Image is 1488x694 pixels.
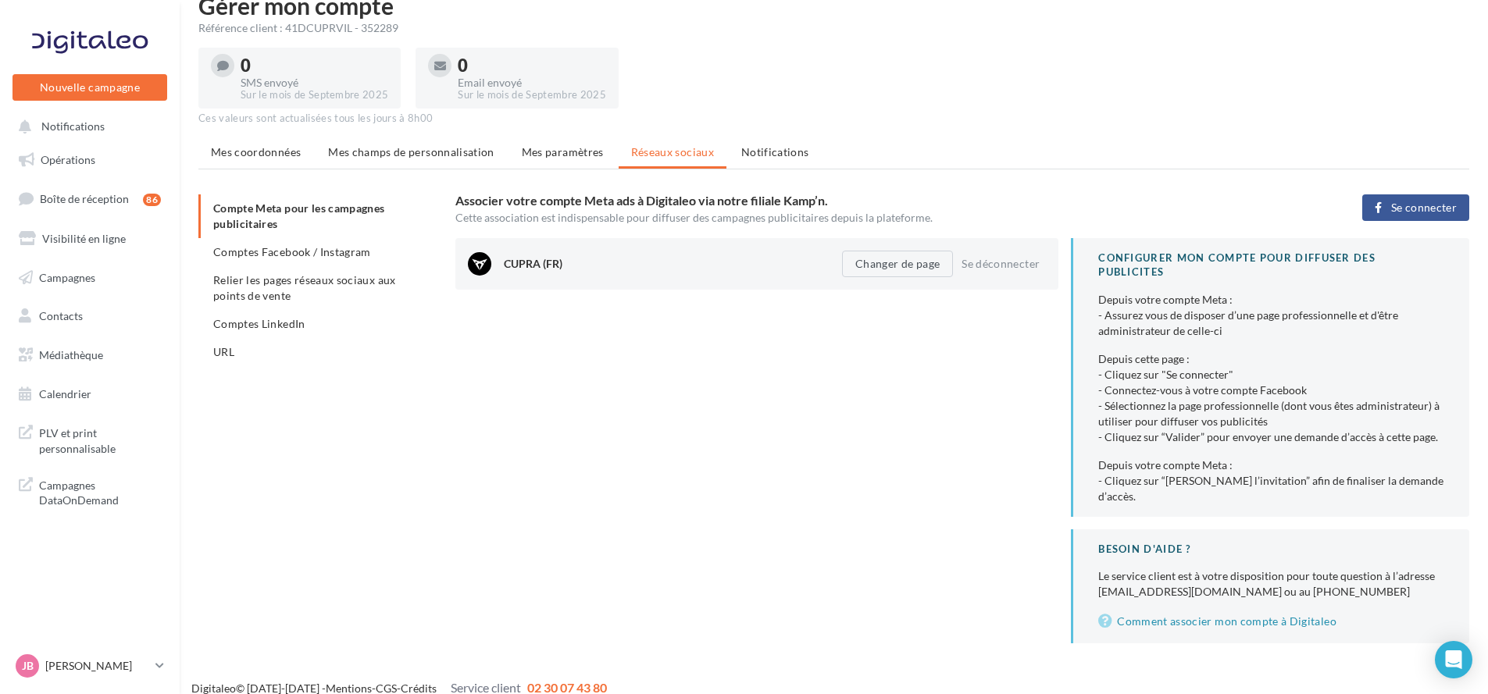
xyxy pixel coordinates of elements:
span: Mes champs de personnalisation [328,145,494,158]
span: Opérations [41,153,95,166]
a: Visibilité en ligne [9,222,170,255]
span: Campagnes DataOnDemand [39,475,161,508]
div: Le service client est à votre disposition pour toute question à l’adresse [EMAIL_ADDRESS][DOMAIN_... [1098,568,1444,600]
a: Campagnes [9,262,170,294]
span: PLV et print personnalisable [39,422,161,456]
div: Open Intercom Messenger [1435,641,1472,678]
span: Mes coordonnées [211,145,301,158]
div: Depuis cette page : - Cliquez sur "Se connecter" - Connectez-vous à votre compte Facebook - Sélec... [1098,351,1444,445]
span: Visibilité en ligne [42,232,126,245]
div: 86 [143,194,161,206]
div: CONFIGURER MON COMPTE POUR DIFFUSER DES PUBLICITES [1098,251,1444,279]
a: Contacts [9,300,170,333]
span: Relier les pages réseaux sociaux aux points de vente [213,273,396,302]
span: URL [213,345,234,358]
span: Médiathèque [39,348,103,361]
a: Comment associer mon compte à Digitaleo [1098,612,1444,631]
span: Campagnes [39,270,95,283]
div: CUPRA (FR) [504,256,808,272]
span: Boîte de réception [40,192,129,205]
span: Calendrier [39,387,91,400]
span: JB [22,658,34,674]
a: Médiathèque [9,339,170,372]
h3: Associer votre compte Meta ads à Digitaleo via notre filiale Kamp’n. [455,194,1265,207]
div: Depuis votre compte Meta : - Cliquez sur “[PERSON_NAME] l’invitation” afin de finaliser la demand... [1098,457,1444,504]
p: [PERSON_NAME] [45,658,149,674]
div: Email envoyé [458,77,605,88]
span: Comptes Facebook / Instagram [213,245,371,258]
button: Nouvelle campagne [12,74,167,101]
div: SMS envoyé [241,77,388,88]
span: Comptes LinkedIn [213,317,305,330]
button: Se déconnecter [955,254,1046,273]
div: 0 [241,57,388,74]
button: Changer de page [842,251,953,277]
div: Ces valeurs sont actualisées tous les jours à 8h00 [198,112,1469,126]
div: 0 [458,57,605,74]
a: Boîte de réception86 [9,182,170,215]
div: Sur le mois de Septembre 2025 [241,88,388,102]
div: Depuis votre compte Meta : - Assurez vous de disposer d’une page professionnelle et d'être admini... [1098,292,1444,339]
a: PLV et print personnalisable [9,416,170,462]
button: Se connecter [1362,194,1469,221]
a: Calendrier [9,378,170,411]
a: Campagnes DataOnDemand [9,468,170,514]
span: Se connecter [1391,201,1457,214]
span: Contacts [39,309,83,322]
div: BESOIN D'AIDE ? [1098,542,1444,557]
div: Sur le mois de Septembre 2025 [458,88,605,102]
div: Cette association est indispensable pour diffuser des campagnes publicitaires depuis la plateforme. [455,210,1265,226]
div: Référence client : 41DCUPRVIL - 352289 [198,20,1469,36]
a: JB [PERSON_NAME] [12,651,167,681]
span: Mes paramètres [522,145,604,158]
a: Opérations [9,144,170,176]
span: Notifications [41,120,105,133]
span: Notifications [741,145,809,158]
